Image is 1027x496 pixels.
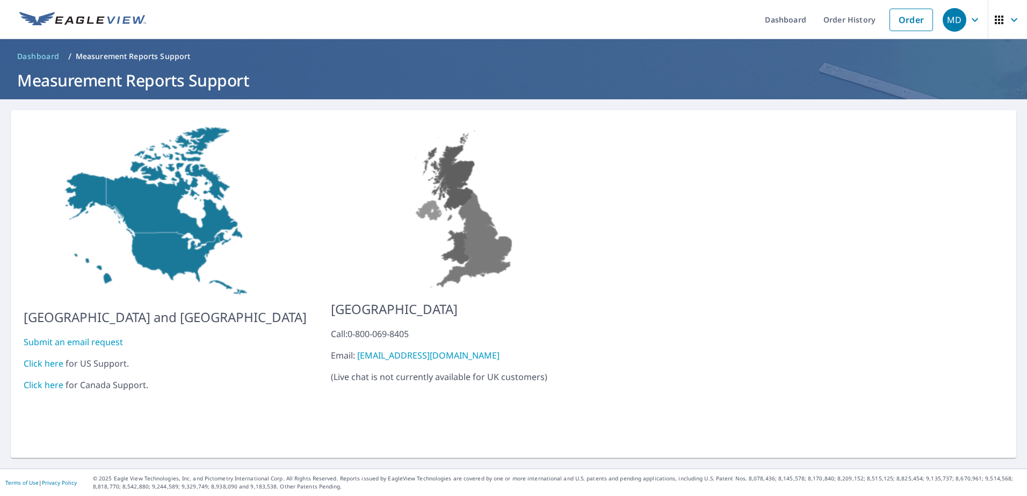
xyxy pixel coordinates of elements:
p: | [5,479,77,486]
p: Measurement Reports Support [76,51,191,62]
img: US-MAP [331,123,601,291]
a: Submit an email request [24,336,123,348]
div: for Canada Support. [24,378,307,391]
img: EV Logo [19,12,146,28]
div: Call: 0-800-069-8405 [331,327,601,340]
a: Order [889,9,933,31]
nav: breadcrumb [13,48,1014,65]
a: Privacy Policy [42,479,77,486]
p: [GEOGRAPHIC_DATA] and [GEOGRAPHIC_DATA] [24,308,307,327]
div: MD [943,8,966,32]
span: Dashboard [17,51,60,62]
div: Email: [331,349,601,362]
h1: Measurement Reports Support [13,69,1014,91]
a: Click here [24,358,63,369]
a: Click here [24,379,63,391]
a: Dashboard [13,48,64,65]
p: [GEOGRAPHIC_DATA] [331,300,601,319]
a: Terms of Use [5,479,39,486]
div: for US Support. [24,357,307,370]
li: / [68,50,71,63]
a: [EMAIL_ADDRESS][DOMAIN_NAME] [357,349,500,361]
p: © 2025 Eagle View Technologies, Inc. and Pictometry International Corp. All Rights Reserved. Repo... [93,475,1022,491]
img: US-MAP [24,123,307,299]
p: ( Live chat is not currently available for UK customers ) [331,327,601,383]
